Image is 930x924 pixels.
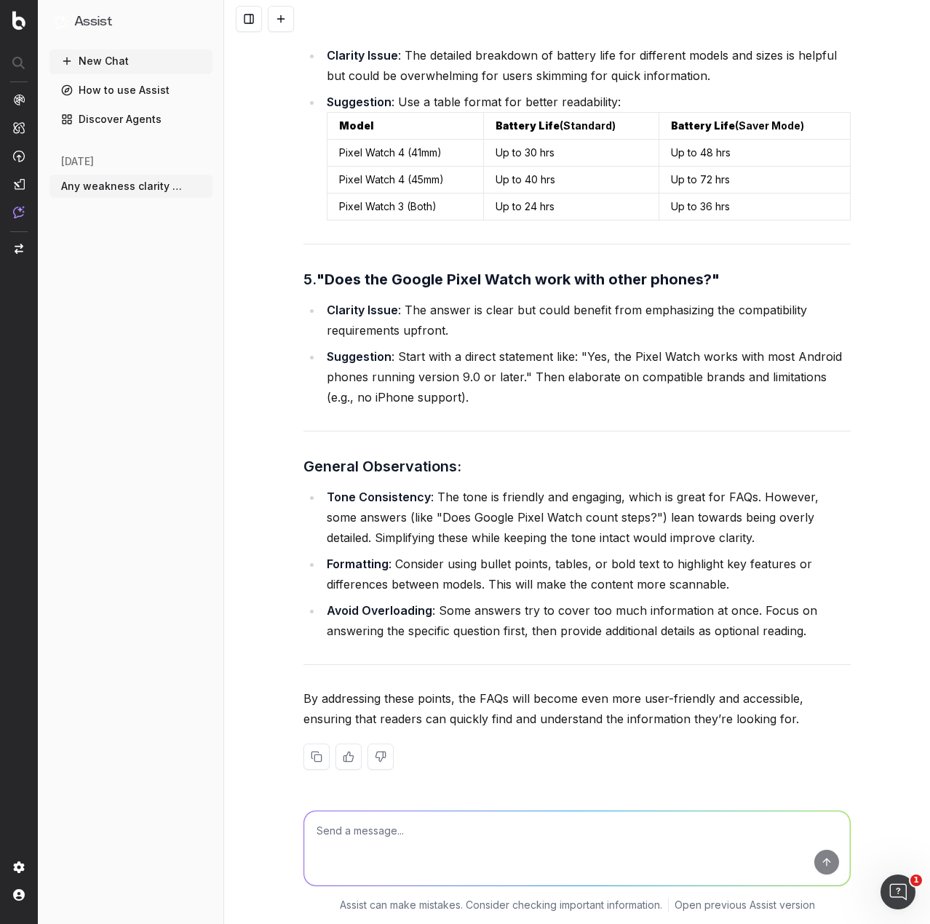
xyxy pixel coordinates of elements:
[317,271,720,288] strong: "Does the Google Pixel Watch work with other phones?"
[13,150,25,162] img: Activation
[49,108,212,131] a: Discover Agents
[13,94,25,105] img: Analytics
[340,898,662,912] p: Assist can make mistakes. Consider checking important information.
[327,603,432,618] strong: Avoid Overloading
[675,898,815,912] a: Open previous Assist version
[322,346,851,407] li: : Start with a direct statement like: "Yes, the Pixel Watch works with most Android phones runnin...
[15,244,23,254] img: Switch project
[303,268,851,291] h3: 5.
[55,12,207,32] button: Assist
[484,113,659,140] td: (Standard)
[12,11,25,30] img: Botify logo
[881,875,915,909] iframe: Intercom live chat
[484,140,659,167] td: Up to 30 hrs
[327,48,398,63] strong: Clarity Issue
[327,557,389,571] strong: Formatting
[13,206,25,218] img: Assist
[303,688,851,729] p: By addressing these points, the FAQs will become even more user-friendly and accessible, ensuring...
[61,179,189,194] span: Any weakness clarity wise for the follow
[322,45,851,86] li: : The detailed breakdown of battery life for different models and sizes is helpful but could be o...
[55,15,68,28] img: Assist
[49,175,212,198] button: Any weakness clarity wise for the follow
[74,12,112,32] h1: Assist
[322,92,851,220] li: : Use a table format for better readability:
[659,167,851,194] td: Up to 72 hrs
[484,194,659,220] td: Up to 24 hrs
[659,113,851,140] td: (Saver Mode)
[496,119,560,132] strong: Battery Life
[303,455,851,478] h3: General Observations:
[339,119,373,132] strong: Model
[659,140,851,167] td: Up to 48 hrs
[327,349,392,364] strong: Suggestion
[671,119,735,132] strong: Battery Life
[49,49,212,73] button: New Chat
[322,554,851,594] li: : Consider using bullet points, tables, or bold text to highlight key features or differences bet...
[49,79,212,102] a: How to use Assist
[327,490,431,504] strong: Tone Consistency
[61,154,94,169] span: [DATE]
[327,140,484,167] td: Pixel Watch 4 (41mm)
[322,300,851,340] li: : The answer is clear but could benefit from emphasizing the compatibility requirements upfront.
[327,95,392,109] strong: Suggestion
[327,303,398,317] strong: Clarity Issue
[13,122,25,134] img: Intelligence
[910,875,922,886] span: 1
[484,167,659,194] td: Up to 40 hrs
[13,861,25,873] img: Setting
[327,194,484,220] td: Pixel Watch 3 (Both)
[322,600,851,641] li: : Some answers try to cover too much information at once. Focus on answering the specific questio...
[13,178,25,190] img: Studio
[659,194,851,220] td: Up to 36 hrs
[322,487,851,548] li: : The tone is friendly and engaging, which is great for FAQs. However, some answers (like "Does G...
[327,167,484,194] td: Pixel Watch 4 (45mm)
[13,889,25,901] img: My account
